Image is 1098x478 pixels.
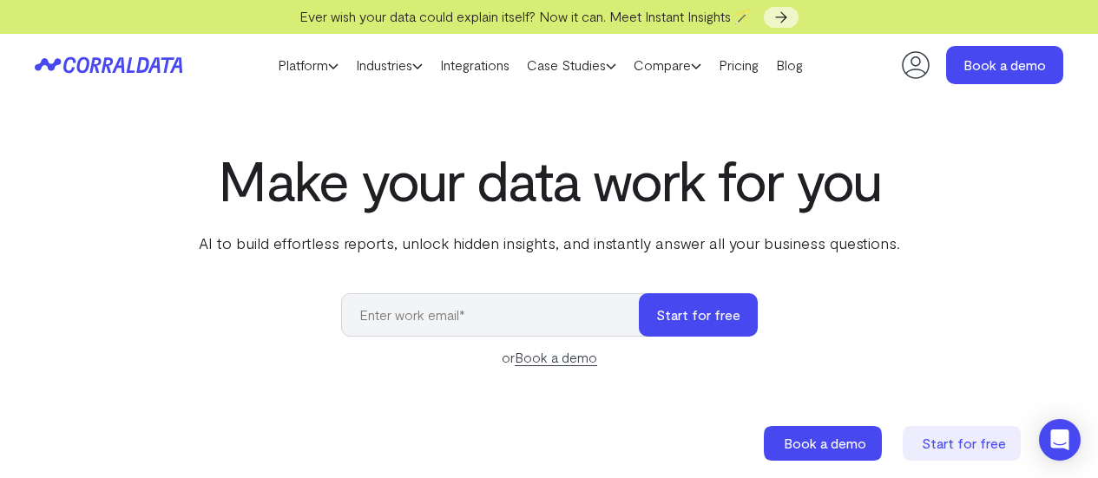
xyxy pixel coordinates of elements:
[341,347,758,368] div: or
[1039,419,1081,461] div: Open Intercom Messenger
[639,293,758,337] button: Start for free
[195,148,904,211] h1: Make your data work for you
[269,52,347,78] a: Platform
[518,52,625,78] a: Case Studies
[710,52,767,78] a: Pricing
[903,426,1024,461] a: Start for free
[946,46,1063,84] a: Book a demo
[299,8,752,24] span: Ever wish your data could explain itself? Now it can. Meet Instant Insights 🪄
[784,435,866,451] span: Book a demo
[195,232,904,254] p: AI to build effortless reports, unlock hidden insights, and instantly answer all your business qu...
[347,52,431,78] a: Industries
[515,349,597,366] a: Book a demo
[625,52,710,78] a: Compare
[922,435,1006,451] span: Start for free
[431,52,518,78] a: Integrations
[341,293,656,337] input: Enter work email*
[764,426,885,461] a: Book a demo
[767,52,812,78] a: Blog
